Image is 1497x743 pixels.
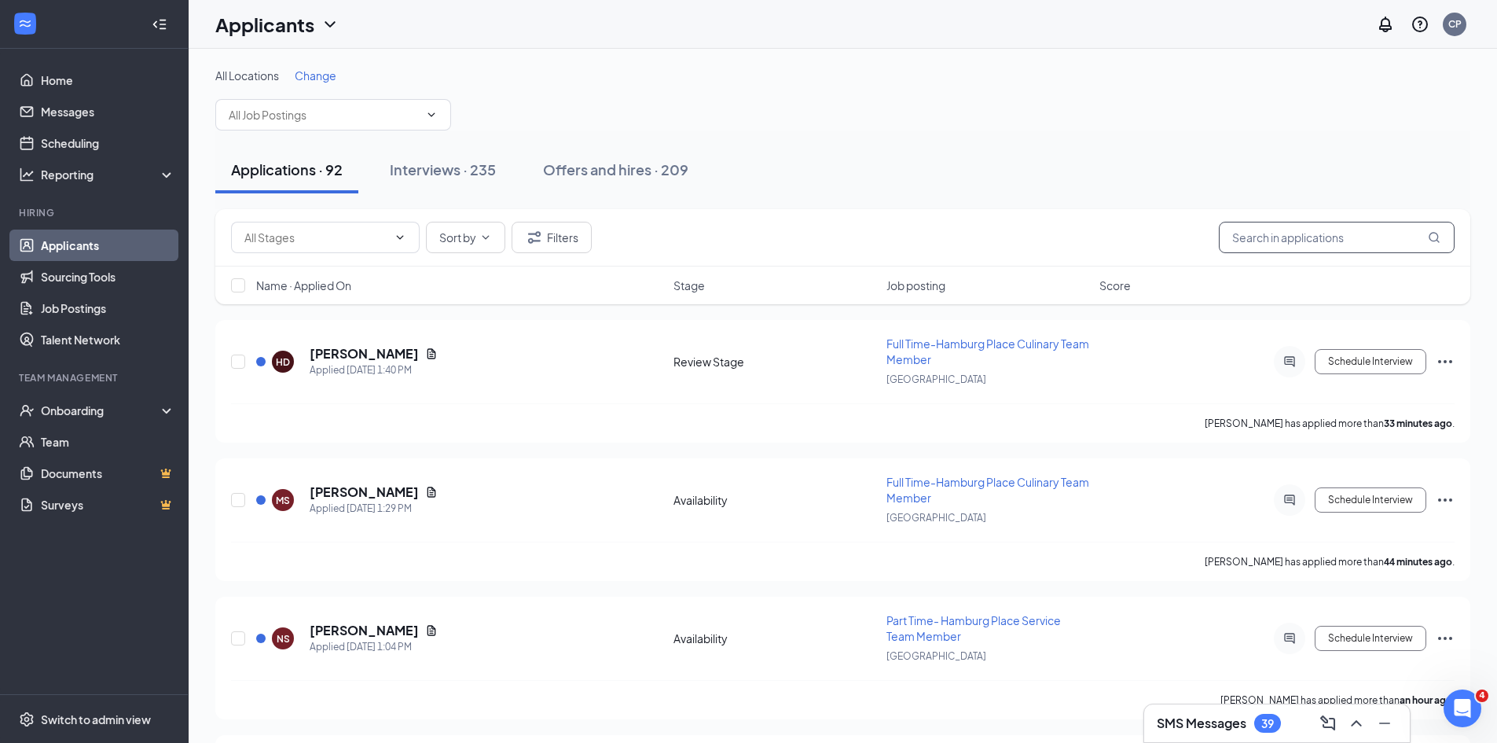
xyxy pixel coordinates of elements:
[886,373,986,385] span: [GEOGRAPHIC_DATA]
[886,475,1089,505] span: Full Time-Hamburg Place Culinary Team Member
[1372,711,1397,736] button: Minimize
[277,632,290,646] div: NS
[673,278,705,293] span: Stage
[1400,694,1452,706] b: an hour ago
[321,15,339,34] svg: ChevronDown
[41,127,175,159] a: Scheduling
[1280,494,1299,506] svg: ActiveChat
[1280,632,1299,645] svg: ActiveChat
[543,160,688,179] div: Offers and hires · 209
[673,492,877,508] div: Availability
[41,64,175,96] a: Home
[1315,349,1426,374] button: Schedule Interview
[1375,714,1394,733] svg: Minimize
[1099,278,1131,293] span: Score
[1315,626,1426,651] button: Schedule Interview
[1219,222,1455,253] input: Search in applications
[1384,556,1452,568] b: 44 minutes ago
[41,230,175,261] a: Applicants
[1428,231,1440,244] svg: MagnifyingGlass
[41,489,175,520] a: SurveysCrown
[1476,690,1488,702] span: 4
[41,167,176,182] div: Reporting
[1280,355,1299,368] svg: ActiveChat
[512,222,592,253] button: Filter Filters
[479,231,492,244] svg: ChevronDown
[1315,711,1341,736] button: ComposeMessage
[1436,352,1455,371] svg: Ellipses
[19,167,35,182] svg: Analysis
[1444,690,1481,727] iframe: Intercom live chat
[19,371,172,384] div: Team Management
[1157,715,1246,732] h3: SMS Messages
[41,261,175,292] a: Sourcing Tools
[41,403,162,418] div: Onboarding
[1205,417,1455,430] p: [PERSON_NAME] has applied more than .
[41,458,175,489] a: DocumentsCrown
[1220,693,1455,707] p: [PERSON_NAME] has applied more than .
[19,712,35,727] svg: Settings
[1376,15,1395,34] svg: Notifications
[886,278,945,293] span: Job posting
[310,501,438,517] div: Applied [DATE] 1:29 PM
[19,403,35,418] svg: UserCheck
[425,109,438,121] svg: ChevronDown
[886,512,986,524] span: [GEOGRAPHIC_DATA]
[1436,629,1455,648] svg: Ellipses
[1319,714,1337,733] svg: ComposeMessage
[390,160,496,179] div: Interviews · 235
[426,222,505,253] button: Sort byChevronDown
[215,11,314,38] h1: Applicants
[1384,417,1452,429] b: 33 minutes ago
[1411,15,1429,34] svg: QuestionInfo
[215,68,279,83] span: All Locations
[886,650,986,662] span: [GEOGRAPHIC_DATA]
[1261,717,1274,730] div: 39
[425,348,438,360] svg: Document
[41,712,151,727] div: Switch to admin view
[886,337,1089,366] span: Full Time-Hamburg Place Culinary Team Member
[295,68,336,83] span: Change
[425,624,438,637] svg: Document
[525,228,544,247] svg: Filter
[152,17,167,32] svg: Collapse
[17,16,33,31] svg: WorkstreamLogo
[310,484,419,501] h5: [PERSON_NAME]
[310,622,419,639] h5: [PERSON_NAME]
[276,494,290,507] div: MS
[229,106,419,123] input: All Job Postings
[310,345,419,362] h5: [PERSON_NAME]
[310,639,438,655] div: Applied [DATE] 1:04 PM
[1205,555,1455,568] p: [PERSON_NAME] has applied more than .
[41,96,175,127] a: Messages
[256,278,351,293] span: Name · Applied On
[673,354,877,370] div: Review Stage
[425,486,438,498] svg: Document
[41,292,175,324] a: Job Postings
[41,324,175,355] a: Talent Network
[1344,711,1369,736] button: ChevronUp
[1448,17,1462,31] div: CP
[1347,714,1366,733] svg: ChevronUp
[1315,487,1426,513] button: Schedule Interview
[1436,491,1455,509] svg: Ellipses
[19,206,172,219] div: Hiring
[41,426,175,458] a: Team
[886,613,1061,643] span: Part Time- Hamburg Place Service Team Member
[310,362,438,378] div: Applied [DATE] 1:40 PM
[673,631,877,646] div: Availability
[276,355,290,369] div: HD
[394,231,406,244] svg: ChevronDown
[244,229,387,246] input: All Stages
[231,160,343,179] div: Applications · 92
[439,232,476,243] span: Sort by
